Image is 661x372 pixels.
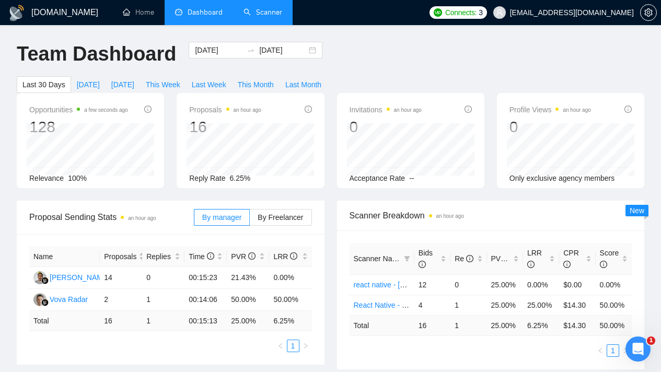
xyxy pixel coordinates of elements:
[414,274,450,295] td: 12
[563,107,590,113] time: an hour ago
[487,315,523,335] td: 25.00 %
[184,289,227,311] td: 00:14:06
[350,117,422,137] div: 0
[436,213,464,219] time: an hour ago
[29,211,194,224] span: Proposal Sending Stats
[184,311,227,331] td: 00:15:13
[230,174,251,182] span: 6.25%
[523,295,559,315] td: 25.00%
[350,103,422,116] span: Invitations
[234,107,261,113] time: an hour ago
[106,76,140,93] button: [DATE]
[68,174,87,182] span: 100%
[259,44,307,56] input: End date
[619,344,632,357] button: right
[273,252,297,261] span: LRR
[622,347,629,354] span: right
[354,281,474,289] a: react native - [GEOGRAPHIC_DATA]
[350,174,405,182] span: Acceptance Rate
[247,46,255,54] span: to
[111,79,134,90] span: [DATE]
[491,254,516,263] span: PVR
[17,42,176,66] h1: Team Dashboard
[625,336,651,362] iframe: Intercom live chat
[232,76,280,93] button: This Month
[238,79,274,90] span: This Month
[258,213,303,222] span: By Freelancer
[33,295,88,303] a: VRVova Radar
[144,106,152,113] span: info-circle
[277,343,284,349] span: left
[508,255,515,262] span: info-circle
[594,344,607,357] li: Previous Page
[409,174,414,182] span: --
[597,347,604,354] span: left
[600,249,619,269] span: Score
[33,273,110,281] a: HM[PERSON_NAME]
[596,295,632,315] td: 50.00%
[630,206,644,215] span: New
[496,9,503,16] span: user
[227,311,269,331] td: 25.00 %
[29,174,64,182] span: Relevance
[50,294,88,305] div: Vova Radar
[33,293,47,306] img: VR
[17,76,71,93] button: Last 30 Days
[419,249,433,269] span: Bids
[202,213,241,222] span: By manager
[71,76,106,93] button: [DATE]
[624,106,632,113] span: info-circle
[394,107,422,113] time: an hour ago
[189,117,261,137] div: 16
[466,255,473,262] span: info-circle
[559,315,595,335] td: $ 14.30
[487,295,523,315] td: 25.00%
[640,4,657,21] button: setting
[414,295,450,315] td: 4
[487,274,523,295] td: 25.00%
[287,340,299,352] a: 1
[100,247,142,267] th: Proposals
[269,289,311,311] td: 50.00%
[50,272,110,283] div: [PERSON_NAME]
[247,46,255,54] span: swap-right
[450,295,486,315] td: 1
[596,274,632,295] td: 0.00%
[303,343,309,349] span: right
[243,8,282,17] a: searchScanner
[434,8,442,17] img: upwork-logo.png
[175,8,182,16] span: dashboard
[188,8,223,17] span: Dashboard
[404,255,410,262] span: filter
[350,315,414,335] td: Total
[607,344,619,357] li: 1
[128,215,156,221] time: an hour ago
[146,79,180,90] span: This Week
[354,254,402,263] span: Scanner Name
[527,249,542,269] span: LRR
[647,336,655,345] span: 1
[195,44,242,56] input: Start date
[559,295,595,315] td: $14.30
[29,103,128,116] span: Opportunities
[269,267,311,289] td: 0.00%
[450,274,486,295] td: 0
[450,315,486,335] td: 1
[8,5,25,21] img: logo
[84,107,127,113] time: a few seconds ago
[186,76,232,93] button: Last Week
[142,289,184,311] td: 1
[189,252,214,261] span: Time
[142,311,184,331] td: 1
[402,251,412,266] span: filter
[33,271,47,284] img: HM
[509,117,591,137] div: 0
[29,117,128,137] div: 128
[77,79,100,90] span: [DATE]
[455,254,473,263] span: Re
[465,106,472,113] span: info-circle
[414,315,450,335] td: 16
[100,267,142,289] td: 14
[280,76,327,93] button: Last Month
[142,267,184,289] td: 0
